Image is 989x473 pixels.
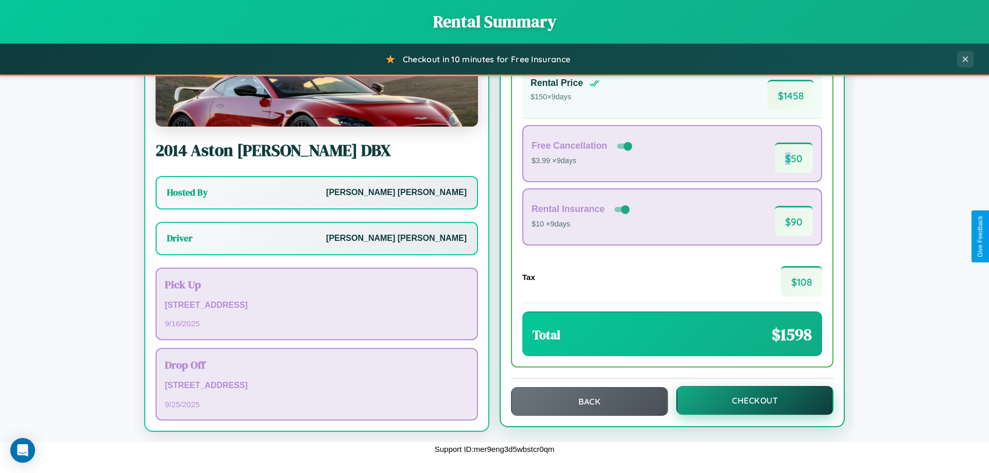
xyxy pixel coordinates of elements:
span: $ 1458 [768,80,814,110]
h2: 2014 Aston [PERSON_NAME] DBX [156,139,478,162]
p: [STREET_ADDRESS] [165,378,469,393]
h4: Rental Insurance [532,204,605,215]
p: $ 150 × 9 days [531,91,600,104]
p: $10 × 9 days [532,218,632,231]
h3: Total [533,326,560,343]
h3: Pick Up [165,277,469,292]
h1: Rental Summary [10,10,979,33]
span: $ 50 [775,143,813,173]
h4: Tax [522,273,535,282]
span: $ 108 [781,266,822,296]
h4: Free Cancellation [532,141,607,151]
button: Checkout [676,386,833,415]
p: $3.99 × 9 days [532,154,634,168]
span: $ 1598 [772,323,812,346]
span: $ 90 [775,206,813,236]
h4: Rental Price [531,78,583,89]
div: Open Intercom Messenger [10,438,35,463]
p: 9 / 25 / 2025 [165,397,469,411]
p: Support ID: mer9eng3d5wbstcr0qm [435,442,555,456]
div: Give Feedback [977,216,984,257]
h3: Hosted By [167,186,208,199]
button: Back [511,387,668,416]
h3: Driver [167,232,193,244]
h3: Drop Off [165,357,469,372]
p: 9 / 16 / 2025 [165,317,469,330]
p: [PERSON_NAME] [PERSON_NAME] [326,185,467,200]
span: Checkout in 10 minutes for Free Insurance [403,54,570,64]
p: [STREET_ADDRESS] [165,298,469,313]
p: [PERSON_NAME] [PERSON_NAME] [326,231,467,246]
